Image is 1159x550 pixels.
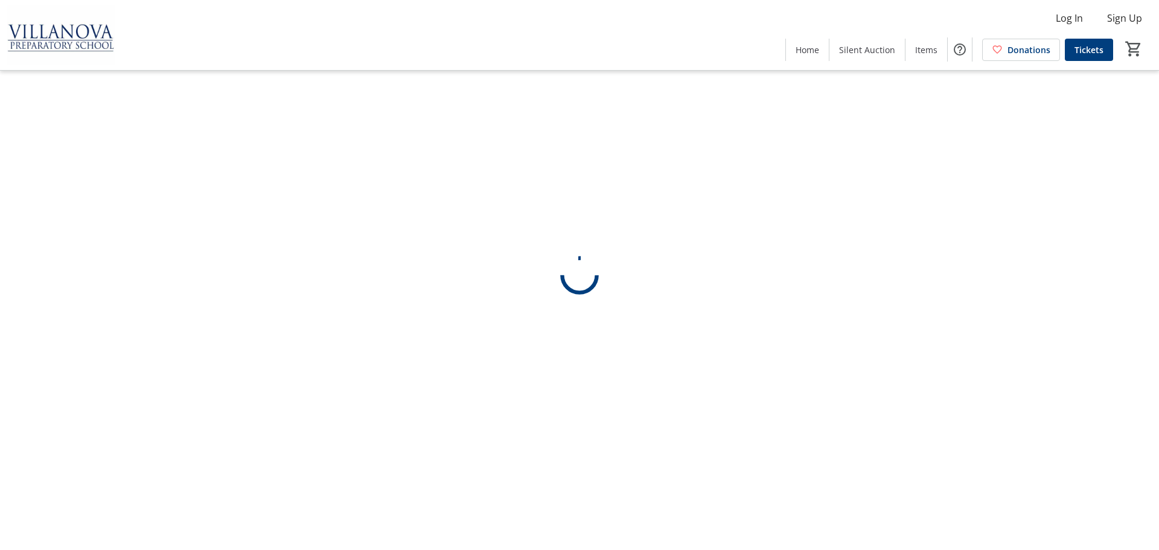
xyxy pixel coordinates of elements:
[948,37,972,62] button: Help
[1056,11,1083,25] span: Log In
[7,5,115,65] img: Villanova Preparatory School's Logo
[915,43,937,56] span: Items
[982,39,1060,61] a: Donations
[839,43,895,56] span: Silent Auction
[1065,39,1113,61] a: Tickets
[1046,8,1093,28] button: Log In
[905,39,947,61] a: Items
[1107,11,1142,25] span: Sign Up
[796,43,819,56] span: Home
[1097,8,1152,28] button: Sign Up
[1123,38,1145,60] button: Cart
[829,39,905,61] a: Silent Auction
[786,39,829,61] a: Home
[1074,43,1103,56] span: Tickets
[1007,43,1050,56] span: Donations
